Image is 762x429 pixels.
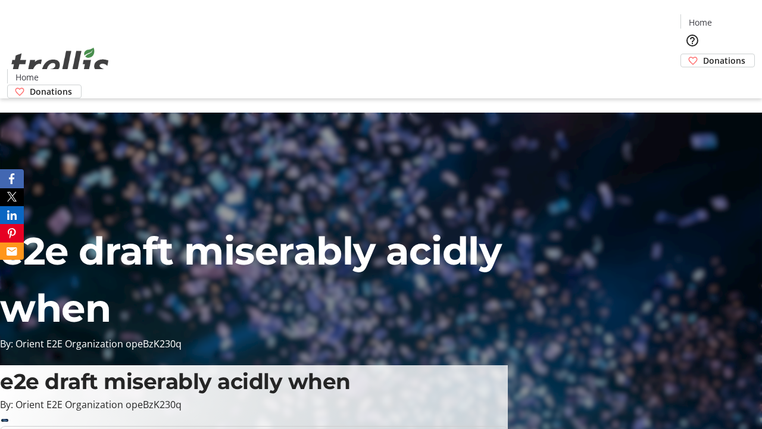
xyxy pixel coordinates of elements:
img: Orient E2E Organization opeBzK230q's Logo [7,35,113,94]
a: Donations [680,54,755,67]
a: Home [681,16,719,29]
span: Home [689,16,712,29]
button: Help [680,29,704,52]
span: Donations [703,54,745,67]
span: Donations [30,85,72,98]
a: Donations [7,85,82,98]
button: Cart [680,67,704,91]
a: Home [8,71,46,83]
span: Home [15,71,39,83]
